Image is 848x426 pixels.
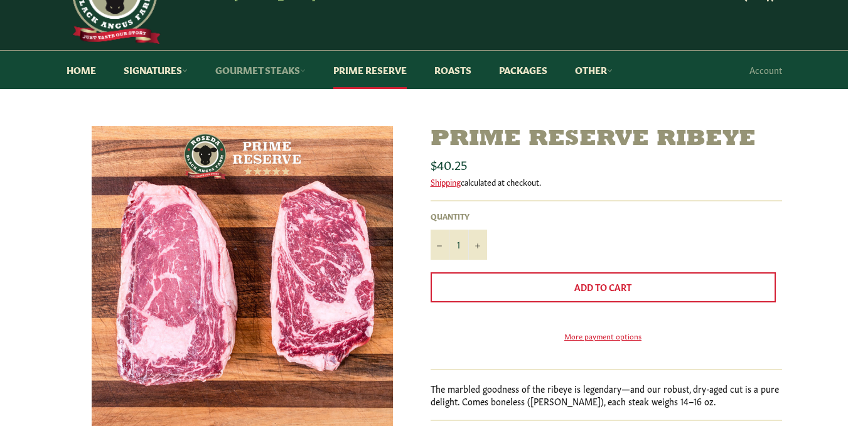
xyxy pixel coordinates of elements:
[431,155,467,173] span: $40.25
[431,126,782,153] h1: Prime Reserve Ribeye
[431,383,782,407] p: The marbled goodness of the ribeye is legendary—and our robust, dry-aged cut is a pure delight. C...
[431,272,776,302] button: Add to Cart
[431,176,461,188] a: Shipping
[743,51,788,88] a: Account
[431,331,776,341] a: More payment options
[431,176,782,188] div: calculated at checkout.
[422,51,484,89] a: Roasts
[574,280,631,293] span: Add to Cart
[431,211,487,221] label: Quantity
[486,51,560,89] a: Packages
[321,51,419,89] a: Prime Reserve
[203,51,318,89] a: Gourmet Steaks
[562,51,625,89] a: Other
[111,51,200,89] a: Signatures
[431,230,449,260] button: Reduce item quantity by one
[468,230,487,260] button: Increase item quantity by one
[54,51,109,89] a: Home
